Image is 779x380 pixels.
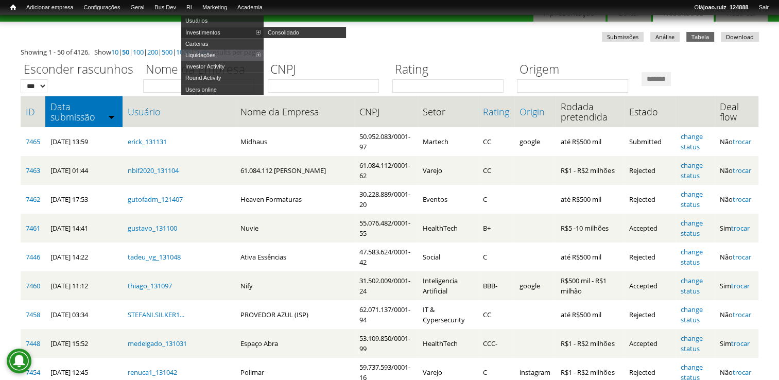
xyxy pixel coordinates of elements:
a: renuca1_131042 [128,368,177,377]
td: até R$500 mil [556,127,624,156]
a: 7448 [26,339,40,348]
td: Não [715,185,758,214]
td: Espaço Abra [235,329,354,358]
a: trocar [733,310,751,319]
a: Sair [753,3,774,13]
td: R$5 -10 milhões [556,214,624,243]
td: Não [715,300,758,329]
td: 47.583.624/0001-42 [354,243,418,271]
td: R$500 mil - R$1 milhão [556,271,624,300]
td: [DATE] 13:59 [45,127,123,156]
a: nbif2020_131104 [128,166,179,175]
a: trocar [731,339,750,348]
td: [DATE] 11:12 [45,271,123,300]
td: Nify [235,271,354,300]
td: [DATE] 03:34 [45,300,123,329]
td: Inteligencia Artificial [418,271,478,300]
td: Não [715,156,758,185]
td: CCC- [478,329,514,358]
a: medelgado_131031 [128,339,187,348]
a: 1000 [176,47,191,57]
label: Rating [392,61,510,79]
td: R$1 - R$2 milhões [556,156,624,185]
label: Esconder rascunhos [21,61,136,79]
td: 61.084.112 [PERSON_NAME] [235,156,354,185]
a: erick_131131 [128,137,167,146]
th: Deal flow [715,96,758,127]
th: Rodada pretendida [556,96,624,127]
a: change status [681,132,703,151]
a: STEFANI.SILKER1... [128,310,184,319]
a: 10 [111,47,118,57]
td: Submitted [624,127,676,156]
td: 55.076.482/0001-55 [354,214,418,243]
td: C [478,185,514,214]
td: Accepted [624,329,676,358]
a: Olájoao.ruiz_124888 [689,3,753,13]
a: gustavo_131100 [128,223,177,233]
td: 30.228.889/0001-20 [354,185,418,214]
td: [DATE] 14:41 [45,214,123,243]
td: Rejected [624,185,676,214]
a: gutofadm_121407 [128,195,183,204]
a: Submissões [602,32,644,42]
td: [DATE] 15:52 [45,329,123,358]
td: Rejected [624,300,676,329]
a: change status [681,334,703,353]
label: CNPJ [268,61,386,79]
td: Rejected [624,243,676,271]
td: 50.952.083/0001-97 [354,127,418,156]
a: 50 [122,47,129,57]
td: Nuvie [235,214,354,243]
td: Ativa Essências [235,243,354,271]
a: 7458 [26,310,40,319]
td: CC [478,300,514,329]
a: 7462 [26,195,40,204]
a: 7446 [26,252,40,262]
a: change status [681,247,703,267]
td: C [478,243,514,271]
a: Geral [125,3,149,13]
td: Não [715,127,758,156]
td: google [514,271,556,300]
a: trocar [731,281,750,290]
th: Estado [624,96,676,127]
strong: joao.ruiz_124888 [703,4,749,10]
td: até R$500 mil [556,185,624,214]
a: trocar [733,368,751,377]
a: 500 [162,47,172,57]
a: change status [681,276,703,296]
a: trocar [731,223,750,233]
a: 200 [147,47,158,57]
label: Nome da Empresa [143,61,261,79]
a: trocar [733,195,751,204]
a: Marketing [197,3,232,13]
img: ordem crescente [108,113,115,120]
label: Origem [517,61,635,79]
td: Eventos [418,185,478,214]
td: Sim [715,271,758,300]
a: Análise [650,32,680,42]
a: Início [5,3,21,12]
td: Social [418,243,478,271]
td: PROVEDOR AZUL (ISP) [235,300,354,329]
td: Sim [715,329,758,358]
td: CC [478,156,514,185]
a: Download [721,32,759,42]
a: Bus Dev [149,3,181,13]
a: change status [681,305,703,324]
td: 61.084.112/0001-62 [354,156,418,185]
td: [DATE] 17:53 [45,185,123,214]
td: Accepted [624,214,676,243]
td: 53.109.850/0001-99 [354,329,418,358]
a: Origin [520,107,550,117]
a: 7460 [26,281,40,290]
td: Não [715,243,758,271]
td: BBB- [478,271,514,300]
a: change status [681,218,703,238]
a: tadeu_vg_131048 [128,252,181,262]
a: Data submissão [50,101,117,122]
td: 62.071.137/0001-94 [354,300,418,329]
a: 7463 [26,166,40,175]
td: CC [478,127,514,156]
